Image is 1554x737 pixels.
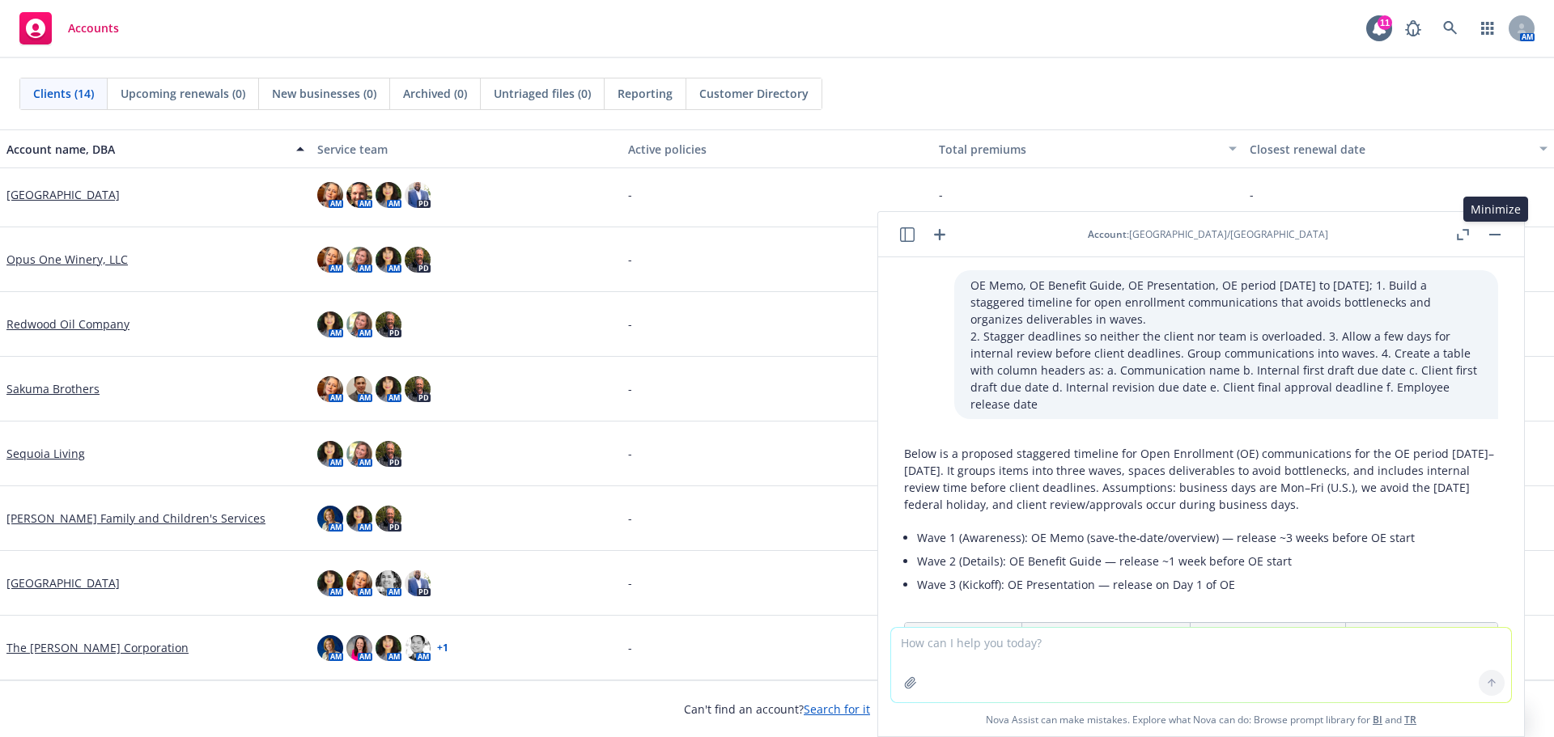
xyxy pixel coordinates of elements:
li: Wave 3 (Kickoff): OE Presentation — release on Day 1 of OE [917,573,1498,596]
span: Untriaged files (0) [494,85,591,102]
img: photo [317,441,343,467]
span: - [628,574,632,591]
span: Accounts [68,22,119,35]
th: Internal first draft due date [1022,623,1191,654]
a: Report a Bug [1397,12,1429,44]
button: Total premiums [932,129,1243,168]
span: - [939,186,943,203]
img: photo [376,635,401,661]
a: Sequoia Living [6,445,85,462]
img: photo [317,570,343,596]
a: [GEOGRAPHIC_DATA] [6,186,120,203]
a: BI [1373,713,1382,726]
img: photo [405,247,431,273]
img: photo [346,182,372,208]
span: Account [1088,227,1127,241]
a: Search [1434,12,1467,44]
img: photo [376,506,401,532]
button: Service team [311,129,622,168]
img: photo [405,376,431,402]
img: photo [346,441,372,467]
img: photo [317,506,343,532]
p: OE Memo, OE Benefit Guide, OE Presentation, OE period [DATE] to [DATE]; 1. Build a staggered time... [970,277,1482,413]
span: - [628,316,632,332]
span: - [1250,186,1254,203]
img: photo [317,311,343,337]
a: [PERSON_NAME] Family and Children's Services [6,510,265,527]
div: Total premiums [939,141,1219,158]
span: - [628,380,632,397]
span: Can't find an account? [684,701,870,718]
a: + 1 [437,643,448,653]
div: : [GEOGRAPHIC_DATA]/[GEOGRAPHIC_DATA] [1088,227,1328,241]
li: Wave 2 (Details): OE Benefit Guide — release ~1 week before OE start [917,549,1498,573]
span: Nova Assist can make mistakes. Explore what Nova can do: Browse prompt library for and [885,703,1518,736]
a: Opus One Winery, LLC [6,251,128,268]
img: photo [405,182,431,208]
p: Below is a proposed staggered timeline for Open Enrollment (OE) communications for the OE period ... [904,445,1498,513]
button: Active policies [622,129,932,168]
img: photo [376,441,401,467]
span: Archived (0) [403,85,467,102]
span: Customer Directory [699,85,809,102]
img: photo [376,376,401,402]
a: Switch app [1471,12,1504,44]
div: Service team [317,141,615,158]
a: TR [1404,713,1416,726]
img: photo [376,247,401,273]
img: photo [317,376,343,402]
span: Upcoming renewals (0) [121,85,245,102]
span: - [628,445,632,462]
span: - [628,510,632,527]
a: Search for it [804,701,870,717]
img: photo [346,635,372,661]
span: - [628,639,632,656]
img: photo [376,570,401,596]
img: photo [346,570,372,596]
a: The [PERSON_NAME] Corporation [6,639,189,656]
img: photo [376,311,401,337]
span: Reporting [618,85,673,102]
img: photo [346,506,372,532]
div: Account name, DBA [6,141,287,158]
th: Communication name [876,623,1022,654]
button: Closest renewal date [1243,129,1554,168]
img: photo [317,182,343,208]
a: Redwood Oil Company [6,316,129,332]
img: photo [405,570,431,596]
div: Closest renewal date [1250,141,1530,158]
img: photo [346,247,372,273]
img: photo [317,247,343,273]
div: Minimize [1463,197,1528,222]
span: Clients (14) [33,85,94,102]
th: Internal revision due date [1346,623,1502,654]
span: - [628,186,632,203]
li: Wave 1 (Awareness): OE Memo (save‑the‑date/overview) — release ~3 weeks before OE start [917,526,1498,549]
img: photo [376,182,401,208]
div: Active policies [628,141,926,158]
div: 11 [1378,15,1392,30]
img: photo [405,635,431,661]
img: photo [346,376,372,402]
img: photo [346,311,372,337]
img: photo [317,635,343,661]
a: Accounts [13,6,125,51]
span: New businesses (0) [272,85,376,102]
a: [GEOGRAPHIC_DATA] [6,574,120,591]
a: Sakuma Brothers [6,380,100,397]
span: - [628,251,632,268]
th: Client first draft due date [1190,623,1346,654]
